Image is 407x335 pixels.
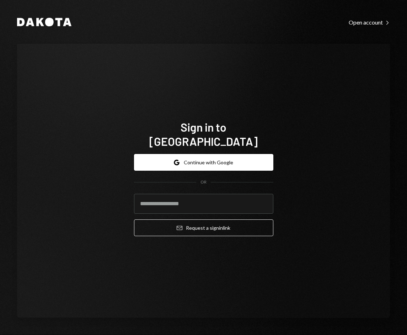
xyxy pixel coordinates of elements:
button: Continue with Google [134,154,273,171]
h1: Sign in to [GEOGRAPHIC_DATA] [134,120,273,148]
div: OR [200,179,207,185]
a: Open account [349,18,390,26]
button: Request a signinlink [134,219,273,236]
div: Open account [349,19,390,26]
